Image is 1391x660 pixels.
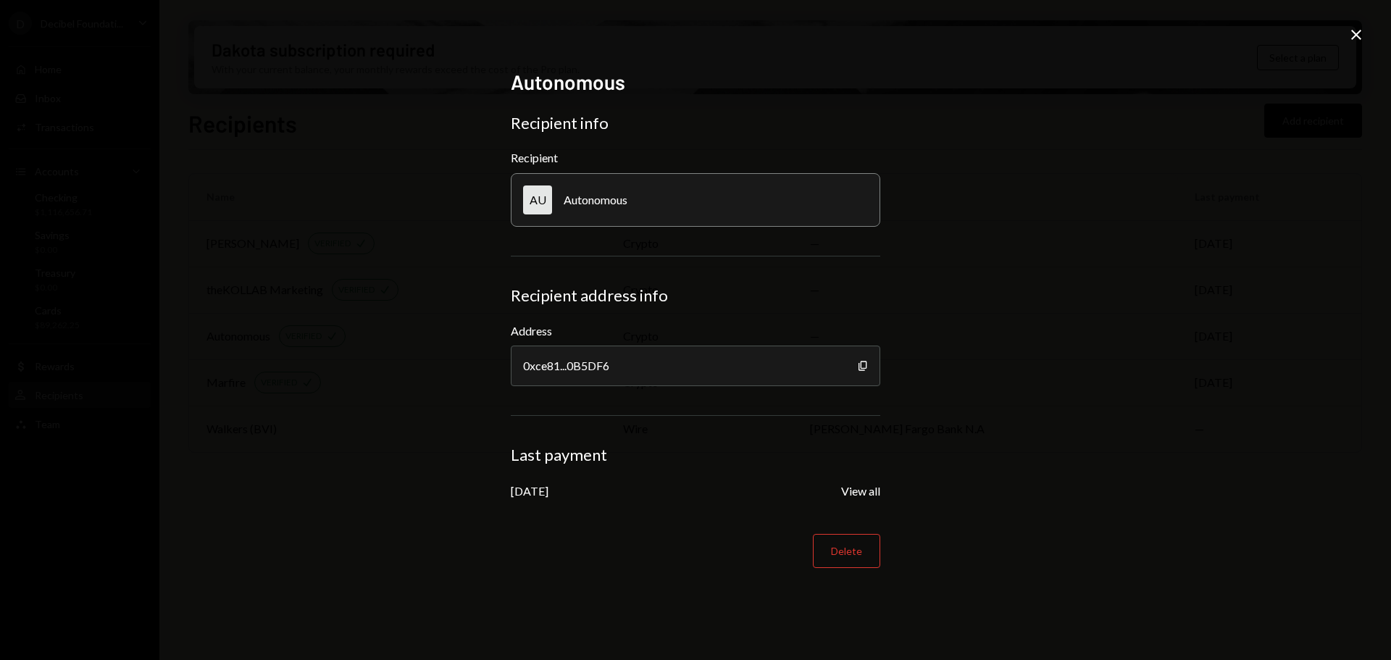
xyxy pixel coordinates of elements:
[511,285,880,306] div: Recipient address info
[523,185,552,214] div: AU
[564,193,627,206] div: Autonomous
[511,484,548,498] div: [DATE]
[511,322,880,340] label: Address
[511,151,880,164] div: Recipient
[511,113,880,133] div: Recipient info
[511,445,880,465] div: Last payment
[511,68,880,96] h2: Autonomous
[511,346,880,386] div: 0xce81...0B5DF6
[813,534,880,568] button: Delete
[841,484,880,499] button: View all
